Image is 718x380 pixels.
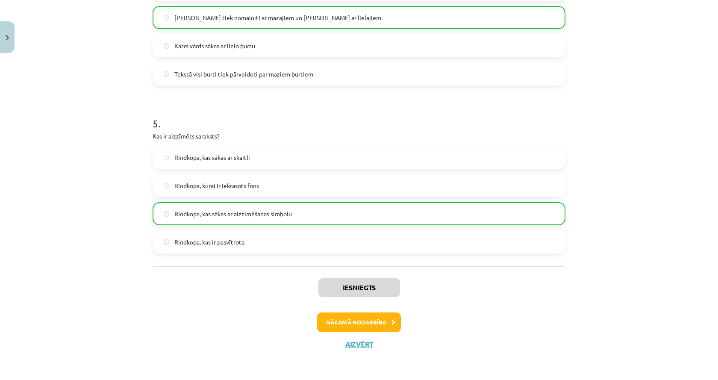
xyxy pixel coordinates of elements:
span: Rindkopa, kas sākas ar skaitli [174,153,250,162]
h1: 5 . [153,103,565,129]
input: Rindkopa, kas sākas ar aizzīmēšanas simbolu [164,211,169,217]
span: Tekstā visi burti tiek pārveidoti par maziem burtiem [174,70,313,79]
input: Tekstā visi burti tiek pārveidoti par maziem burtiem [164,71,169,77]
input: Katrs vārds sākas ar lielo burtu [164,43,169,49]
input: Rindkopa, kurai ir iekrāsots fons [164,183,169,189]
button: Aizvērt [343,340,375,348]
span: Rindkopa, kas ir pasvītrota [174,238,244,247]
img: icon-close-lesson-0947bae3869378f0d4975bcd49f059093ad1ed9edebbc8119c70593378902aed.svg [6,35,9,41]
input: [PERSON_NAME] tiek nomainīti ar mazajiem un [PERSON_NAME] ar lielajiem [164,15,169,21]
input: Rindkopa, kas ir pasvītrota [164,239,169,245]
span: Katrs vārds sākas ar lielo burtu [174,41,255,50]
span: Rindkopa, kas sākas ar aizzīmēšanas simbolu [174,209,292,218]
button: Iesniegts [318,278,400,297]
span: [PERSON_NAME] tiek nomainīti ar mazajiem un [PERSON_NAME] ar lielajiem [174,13,381,22]
button: Nākamā nodarbība [317,312,401,332]
span: Rindkopa, kurai ir iekrāsots fons [174,181,259,190]
p: Kas ir aizzīmēts saraksts? [153,132,565,141]
input: Rindkopa, kas sākas ar skaitli [164,155,169,160]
